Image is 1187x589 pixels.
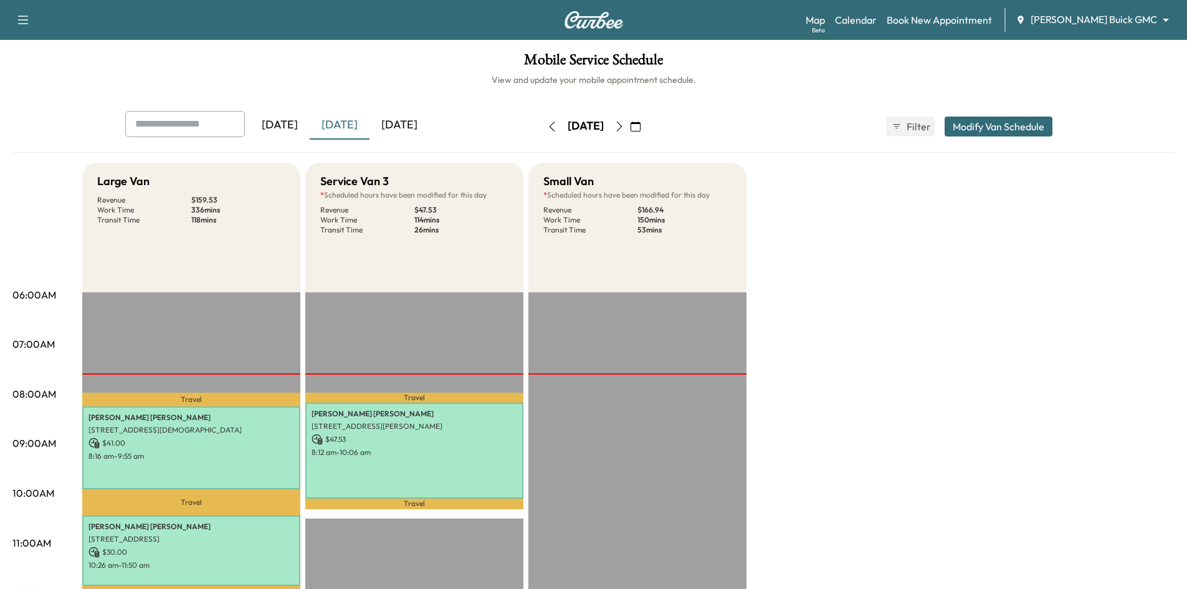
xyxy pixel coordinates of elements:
p: 10:00AM [12,486,54,500]
div: Beta [812,26,825,35]
p: 336 mins [191,205,285,215]
div: [DATE] [568,118,604,134]
a: Book New Appointment [887,12,992,27]
p: 150 mins [637,215,732,225]
img: Curbee Logo [564,11,624,29]
p: Transit Time [320,225,414,235]
p: [PERSON_NAME] [PERSON_NAME] [312,409,517,419]
p: Travel [82,489,300,515]
p: Revenue [320,205,414,215]
p: Transit Time [97,215,191,225]
span: Filter [907,119,929,134]
button: Filter [886,117,935,136]
h6: View and update your mobile appointment schedule. [12,74,1175,86]
div: [DATE] [310,111,369,140]
p: 10:26 am - 11:50 am [88,560,294,570]
h5: Large Van [97,173,150,190]
p: 09:00AM [12,436,56,451]
p: [STREET_ADDRESS][DEMOGRAPHIC_DATA] [88,425,294,435]
p: 07:00AM [12,337,55,352]
p: $ 166.94 [637,205,732,215]
h1: Mobile Service Schedule [12,52,1175,74]
p: [STREET_ADDRESS][PERSON_NAME] [312,421,517,431]
p: Travel [82,393,300,406]
p: Travel [305,499,523,509]
p: 8:16 am - 9:55 am [88,451,294,461]
p: Revenue [543,205,637,215]
button: Modify Van Schedule [945,117,1052,136]
p: Travel [305,393,523,403]
p: Revenue [97,195,191,205]
p: Work Time [320,215,414,225]
p: Scheduled hours have been modified for this day [320,190,508,200]
div: [DATE] [369,111,429,140]
p: 06:00AM [12,287,56,302]
p: $ 159.53 [191,195,285,205]
p: Scheduled hours have been modified for this day [543,190,732,200]
h5: Small Van [543,173,594,190]
a: MapBeta [806,12,825,27]
p: 08:00AM [12,386,56,401]
p: $ 30.00 [88,547,294,558]
p: Work Time [543,215,637,225]
p: [PERSON_NAME] [PERSON_NAME] [88,522,294,532]
p: 114 mins [414,215,508,225]
p: [STREET_ADDRESS] [88,534,294,544]
p: [PERSON_NAME] [PERSON_NAME] [88,413,294,423]
p: Transit Time [543,225,637,235]
a: Calendar [835,12,877,27]
p: $ 41.00 [88,438,294,449]
p: Work Time [97,205,191,215]
p: 118 mins [191,215,285,225]
h5: Service Van 3 [320,173,389,190]
div: [DATE] [250,111,310,140]
span: [PERSON_NAME] Buick GMC [1031,12,1157,27]
p: 8:12 am - 10:06 am [312,448,517,457]
p: 53 mins [637,225,732,235]
p: 26 mins [414,225,508,235]
p: $ 47.53 [414,205,508,215]
p: 11:00AM [12,535,51,550]
p: $ 47.53 [312,434,517,445]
